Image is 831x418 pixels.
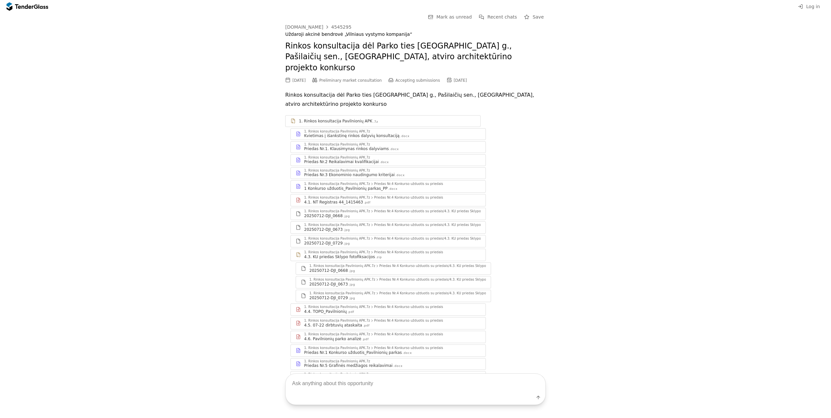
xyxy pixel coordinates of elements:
[304,254,375,259] div: 4.3. KU priedas Sklypo fotofiksacijos
[402,351,412,355] div: .docx
[299,118,372,124] div: 1. Rinkos konsultacija Pavilnionių APK
[374,251,443,254] div: Priedas Nr.4 Konkurso užduotis su priedais
[309,278,375,281] div: 1. Rinkos konsultacija Pavilnionių APK.7z
[290,358,486,370] a: 1. Rinkos konsultacija Pavilnionių APK.7zPriedas Nr.5 Grafinės medžiagos reikalavimai.docx
[304,156,370,159] div: 1. Rinkos konsultacija Pavilnionių APK.7z
[304,360,370,363] div: 1. Rinkos konsultacija Pavilnionių APK.7z
[290,331,486,343] a: 1. Rinkos konsultacija Pavilnionių APK.7zPriedas Nr.4 Konkurso užduotis su priedais4.6. Pavilnion...
[290,128,486,140] a: 1. Rinkos konsultacija Pavilnionių APK.7zKvietimas į išankstinę rinkos dalyvių konsultaciją.docx
[379,292,514,295] div: Priedas Nr.4 Konkurso užduotis su priedais/4.3. KU priedas Sklypo fotofiksacijos.zip
[374,237,503,240] div: Priedas Nr.4 Konkurso užduotis su priedais/4.3. KU priedas Sklypo fotofiksacijos
[374,305,443,309] div: Priedas Nr.4 Konkurso užduotis su priedais
[304,309,347,314] div: 4.4. TOPO_Pavilnionių
[304,350,402,355] div: Priedas Nr.1 Konkurso užduotis_Pavilnionių parkas
[304,237,370,240] div: 1. Rinkos konsultacija Pavilnionių APK.7z
[285,24,351,30] a: [DOMAIN_NAME]4545295
[373,120,378,124] div: .7z
[290,303,486,316] a: 1. Rinkos konsultacija Pavilnionių APK.7zPriedas Nr.4 Konkurso užduotis su priedais4.4. TOPO_Pavi...
[343,242,350,246] div: .jpg
[363,324,370,328] div: .pdf
[304,336,361,341] div: 4.6. Pavilnionių parko analizė
[374,223,503,227] div: Priedas Nr.4 Konkurso užduotis su priedais/4.3. KU priedas Sklypo fotofiksacijos
[304,146,389,151] div: Priedas Nr.1. Klausimynas rinkos dalyviams
[304,210,370,213] div: 1. Rinkos konsultacija Pavilnionių APK.7z
[374,319,443,322] div: Priedas Nr.4 Konkurso užduotis su priedais
[304,196,370,199] div: 1. Rinkos konsultacija Pavilnionių APK.7z
[477,13,519,21] button: Recent chats
[426,13,474,21] button: Mark as unread
[304,241,343,246] div: 20250712-DJI_0729
[400,134,410,138] div: .docx
[296,276,491,288] a: 1. Rinkos konsultacija Pavilnionių APK.7zPriedas Nr.4 Konkurso užduotis su priedais/4.3. KU pried...
[285,115,481,127] a: 1. Rinkos konsultacija Pavilnionių APK.7z
[374,333,443,336] div: Priedas Nr.4 Konkurso užduotis su priedais
[388,187,398,191] div: .docx
[290,180,486,193] a: 1. Rinkos konsultacija Pavilnionių APK.7zPriedas Nr.4 Konkurso užduotis su priedais1 Konkurso užd...
[374,196,443,199] div: Priedas Nr.4 Konkurso užduotis su priedais
[436,14,472,20] span: Mark as unread
[290,317,486,329] a: 1. Rinkos konsultacija Pavilnionių APK.7zPriedas Nr.4 Konkurso užduotis su priedais4.5. 07-22 dir...
[379,160,389,164] div: .docx
[290,141,486,153] a: 1. Rinkos konsultacija Pavilnionių APK.7zPriedas Nr.1. Klausimynas rinkos dalyviams.docx
[304,130,370,133] div: 1. Rinkos konsultacija Pavilnionių APK.7z
[374,346,443,350] div: Priedas Nr.4 Konkurso užduotis su priedais
[304,182,370,186] div: 1. Rinkos konsultacija Pavilnionių APK.7z
[296,262,491,275] a: 1. Rinkos konsultacija Pavilnionių APK.7zPriedas Nr.4 Konkurso užduotis su priedais/4.3. KU pried...
[319,78,382,83] span: Preliminary market consultation
[304,133,400,138] div: Kvietimas į išankstinę rinkos dalyvių konsultaciją
[331,25,351,29] div: 4545295
[285,41,546,74] h2: Rinkos konsultacija dėl Parko ties [GEOGRAPHIC_DATA] g., Pašilaičių sen., [GEOGRAPHIC_DATA], atvi...
[309,264,375,268] div: 1. Rinkos konsultacija Pavilnionių APK.7z
[533,14,544,20] span: Save
[487,14,517,20] span: Recent chats
[362,337,369,341] div: .pdf
[343,228,350,232] div: .jpg
[796,3,822,11] button: Log in
[304,319,370,322] div: 1. Rinkos konsultacija Pavilnionių APK.7z
[290,344,486,357] a: 1. Rinkos konsultacija Pavilnionių APK.7zPriedas Nr.4 Konkurso užduotis su priedaisPriedas Nr.1 K...
[304,172,395,177] div: Priedas Nr.3 Ekonominio naudingumo kriterijai
[374,182,443,186] div: Priedas Nr.4 Konkurso užduotis su priedais
[379,264,514,268] div: Priedas Nr.4 Konkurso užduotis su priedais/4.3. KU priedas Sklypo fotofiksacijos.zip
[290,235,486,247] a: 1. Rinkos konsultacija Pavilnionių APK.7zPriedas Nr.4 Konkurso užduotis su priedais/4.3. KU pried...
[348,269,355,273] div: .jpg
[309,292,375,295] div: 1. Rinkos konsultacija Pavilnionių APK.7z
[304,223,370,227] div: 1. Rinkos konsultacija Pavilnionių APK.7z
[374,210,503,213] div: Priedas Nr.4 Konkurso užduotis su priedais/4.3. KU priedas Sklypo fotofiksacijos
[290,167,486,179] a: 1. Rinkos konsultacija Pavilnionių APK.7zPriedas Nr.3 Ekonominio naudingumo kriterijai.docx
[304,323,362,328] div: 4.5. 07-22 dirbtuvių ataskaita
[376,255,382,259] div: .zip
[806,4,820,9] span: Log in
[454,78,467,83] div: [DATE]
[290,249,486,261] a: 1. Rinkos konsultacija Pavilnionių APK.7zPriedas Nr.4 Konkurso užduotis su priedais4.3. KU prieda...
[304,213,343,218] div: 20250712-DJI_0668
[290,221,486,234] a: 1. Rinkos konsultacija Pavilnionių APK.7zPriedas Nr.4 Konkurso užduotis su priedais/4.3. KU pried...
[304,346,370,350] div: 1. Rinkos konsultacija Pavilnionių APK.7z
[395,173,405,177] div: .docx
[364,201,371,205] div: .pdf
[348,283,355,287] div: .jpg
[347,310,354,314] div: .pdf
[290,194,486,206] a: 1. Rinkos konsultacija Pavilnionių APK.7zPriedas Nr.4 Konkurso užduotis su priedais4.1. NT Regist...
[285,32,546,37] div: Uždaroji akcinė bendrovė „Vilniaus vystymo kompanija“
[285,25,323,29] div: [DOMAIN_NAME]
[304,200,363,205] div: 4.1. NT Registras 44_1415463
[296,290,491,302] a: 1. Rinkos konsultacija Pavilnionių APK.7zPriedas Nr.4 Konkurso užduotis su priedais/4.3. KU pried...
[292,78,306,83] div: [DATE]
[348,296,355,300] div: .jpg
[285,91,546,109] p: Rinkos konsultacija dėl Parko ties [GEOGRAPHIC_DATA] g., Pašilaičių sen., [GEOGRAPHIC_DATA], atvi...
[309,295,348,300] div: 20250712-DJI_0729
[304,159,379,164] div: Priedas Nr.2 Reikalavimai kvalifikacijai
[304,305,370,309] div: 1. Rinkos konsultacija Pavilnionių APK.7z
[290,208,486,220] a: 1. Rinkos konsultacija Pavilnionių APK.7zPriedas Nr.4 Konkurso užduotis su priedais/4.3. KU pried...
[290,154,486,166] a: 1. Rinkos konsultacija Pavilnionių APK.7zPriedas Nr.2 Reikalavimai kvalifikacijai.docx
[304,169,370,172] div: 1. Rinkos konsultacija Pavilnionių APK.7z
[343,214,350,218] div: .jpg
[522,13,546,21] button: Save
[304,143,370,146] div: 1. Rinkos konsultacija Pavilnionių APK.7z
[309,268,348,273] div: 20250712-DJI_0668
[304,227,343,232] div: 20250712-DJI_0673
[309,282,348,287] div: 20250712-DJI_0673
[395,78,440,83] span: Accepting submissions
[304,333,370,336] div: 1. Rinkos konsultacija Pavilnionių APK.7z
